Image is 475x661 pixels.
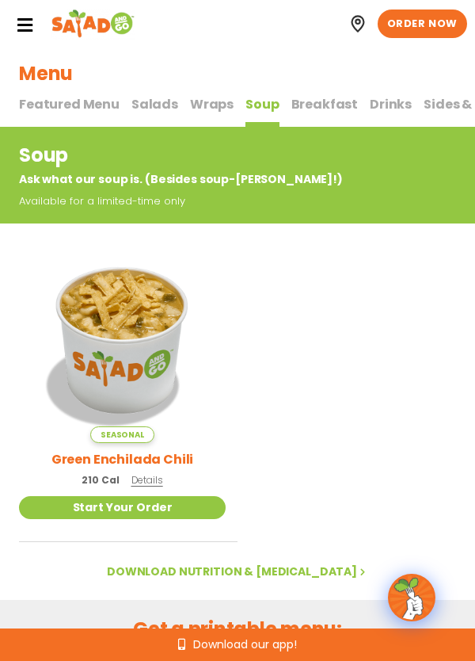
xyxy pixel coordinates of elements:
[19,95,120,113] span: Featured Menu
[19,171,401,188] p: Ask what our soup is. (Besides soup-[PERSON_NAME]!)
[291,95,359,113] span: Breakfast
[19,59,456,87] h1: Menu
[370,95,412,113] span: Drinks
[245,95,279,113] span: Soup
[387,17,458,31] span: ORDER NOW
[131,473,163,487] span: Details
[378,10,467,38] a: ORDER NOW
[82,473,119,487] span: 210 Cal
[19,236,226,443] img: Product photo for Green Enchilada Chili
[178,639,297,650] a: Download our app!
[131,95,178,113] span: Salads
[107,564,368,579] a: Download Nutrition & [MEDICAL_DATA]
[19,615,456,643] h2: Get a printable menu:
[193,639,297,650] span: Download our app!
[19,141,401,169] h2: Soup
[19,193,296,209] p: Available for a limited-time only
[19,496,226,519] a: Start Your Order
[90,426,154,443] span: Seasonal
[389,575,434,620] img: wpChatIcon
[190,95,234,113] span: Wraps
[51,8,135,40] img: Header logo
[51,449,194,469] h2: Green Enchilada Chili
